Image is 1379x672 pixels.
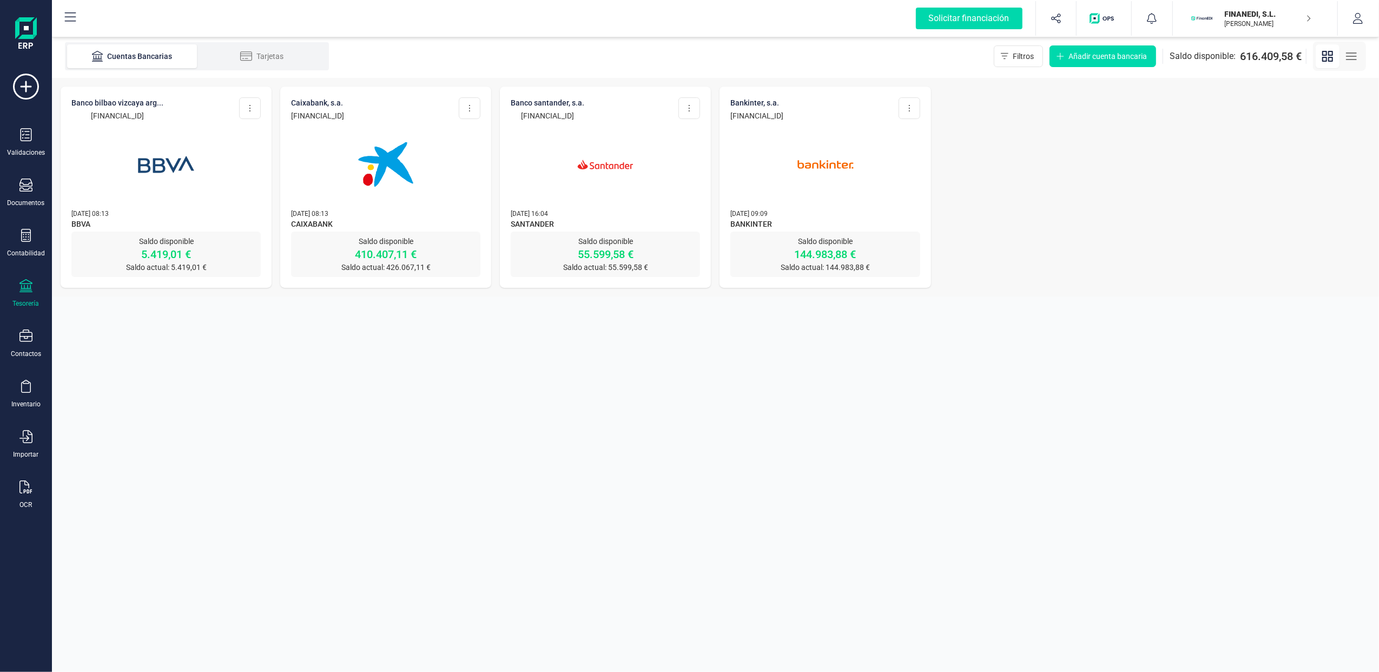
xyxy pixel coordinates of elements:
span: Filtros [1013,51,1034,62]
p: CAIXABANK, S.A. [291,97,344,108]
div: Tarjetas [219,51,305,62]
span: CAIXABANK [291,219,480,232]
p: Saldo actual: 426.067,11 € [291,262,480,273]
img: FI [1190,6,1214,30]
span: Añadir cuenta bancaria [1068,51,1147,62]
p: 144.983,88 € [730,247,920,262]
span: [DATE] 09:09 [730,210,768,218]
button: Añadir cuenta bancaria [1050,45,1156,67]
button: Solicitar financiación [903,1,1035,36]
div: Importar [14,450,39,459]
span: Saldo disponible: [1170,50,1236,63]
p: [FINANCIAL_ID] [291,110,344,121]
p: [PERSON_NAME] [1225,19,1311,28]
p: Saldo disponible [71,236,261,247]
p: Saldo actual: 144.983,88 € [730,262,920,273]
div: Tesorería [13,299,39,308]
p: Saldo actual: 5.419,01 € [71,262,261,273]
span: BANKINTER [730,219,920,232]
p: FINANEDI, S.L. [1225,9,1311,19]
span: SANTANDER [511,219,700,232]
p: Saldo disponible [730,236,920,247]
button: Logo de OPS [1083,1,1125,36]
button: Filtros [994,45,1043,67]
p: BANKINTER, S.A. [730,97,783,108]
p: 55.599,58 € [511,247,700,262]
p: Saldo actual: 55.599,58 € [511,262,700,273]
button: FIFINANEDI, S.L.[PERSON_NAME] [1186,1,1324,36]
div: OCR [20,500,32,509]
div: Contactos [11,350,41,358]
p: Saldo disponible [511,236,700,247]
p: BANCO SANTANDER, S.A. [511,97,584,108]
div: Contabilidad [7,249,45,258]
span: BBVA [71,219,261,232]
p: [FINANCIAL_ID] [730,110,783,121]
span: 616.409,58 € [1240,49,1302,64]
p: BANCO BILBAO VIZCAYA ARG... [71,97,163,108]
span: [DATE] 08:13 [71,210,109,218]
p: [FINANCIAL_ID] [511,110,584,121]
img: Logo de OPS [1090,13,1118,24]
p: Saldo disponible [291,236,480,247]
div: Validaciones [7,148,45,157]
p: [FINANCIAL_ID] [71,110,163,121]
div: Cuentas Bancarias [89,51,175,62]
img: Logo Finanedi [15,17,37,52]
p: 5.419,01 € [71,247,261,262]
p: 410.407,11 € [291,247,480,262]
div: Inventario [11,400,41,409]
div: Solicitar financiación [916,8,1022,29]
span: [DATE] 08:13 [291,210,328,218]
div: Documentos [8,199,45,207]
span: [DATE] 16:04 [511,210,548,218]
